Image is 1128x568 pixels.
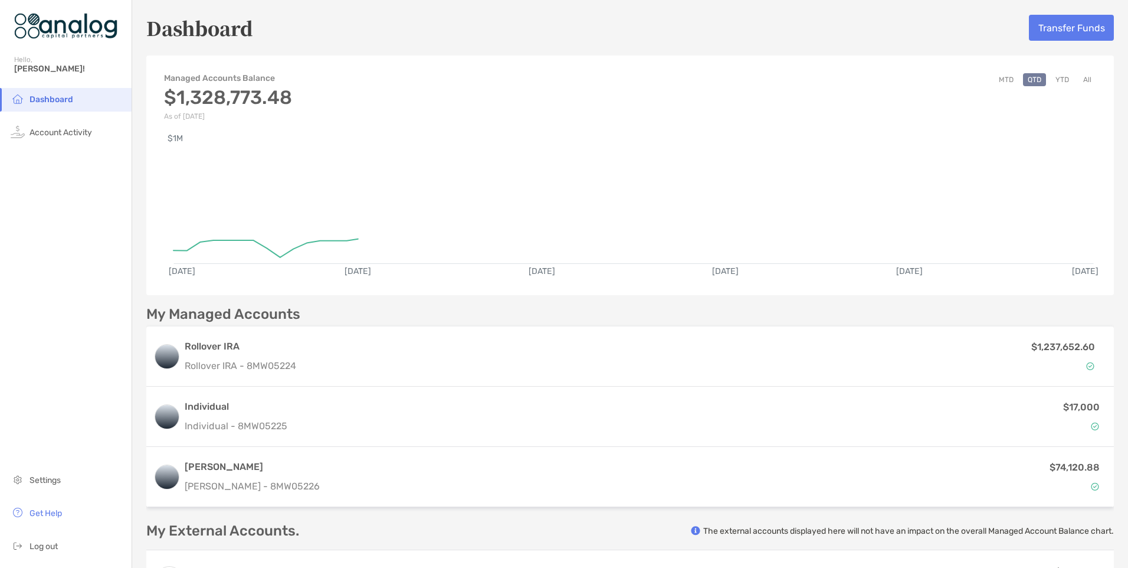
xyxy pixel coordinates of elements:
p: [PERSON_NAME] - 8MW05226 [185,479,320,494]
p: As of [DATE] [164,112,292,120]
h4: Managed Accounts Balance [164,73,292,83]
p: My Managed Accounts [146,307,300,322]
p: $17,000 [1063,400,1100,414]
span: Log out [29,541,58,551]
text: $1M [168,133,183,143]
h3: Individual [185,400,287,414]
p: Individual - 8MW05225 [185,419,287,433]
text: [DATE] [169,266,195,276]
img: info [691,526,700,536]
img: Zoe Logo [14,5,117,47]
p: Rollover IRA - 8MW05224 [185,358,873,373]
img: logo account [155,345,179,368]
button: Transfer Funds [1029,15,1114,41]
h3: $1,328,773.48 [164,86,292,109]
p: My External Accounts. [146,524,299,538]
span: [PERSON_NAME]! [14,64,124,74]
img: logo account [155,465,179,489]
img: activity icon [11,125,25,139]
p: $74,120.88 [1050,460,1100,475]
button: YTD [1051,73,1074,86]
span: Account Activity [29,128,92,138]
text: [DATE] [529,266,555,276]
img: household icon [11,92,25,106]
button: MTD [994,73,1018,86]
img: settings icon [11,472,25,487]
p: $1,237,652.60 [1031,340,1095,354]
span: Get Help [29,508,62,518]
img: Account Status icon [1091,482,1099,491]
button: QTD [1023,73,1046,86]
span: Dashboard [29,94,73,105]
h3: [PERSON_NAME] [185,460,320,474]
p: The external accounts displayed here will not have an impact on the overall Managed Account Balan... [703,525,1114,537]
text: [DATE] [712,266,739,276]
text: [DATE] [345,266,371,276]
img: Account Status icon [1086,362,1094,370]
h3: Rollover IRA [185,340,873,354]
button: All [1078,73,1096,86]
img: get-help icon [11,505,25,520]
img: logo account [155,405,179,429]
img: Account Status icon [1091,422,1099,430]
text: [DATE] [896,266,923,276]
img: logout icon [11,538,25,553]
text: [DATE] [1072,266,1099,276]
span: Settings [29,475,61,485]
h5: Dashboard [146,14,253,41]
